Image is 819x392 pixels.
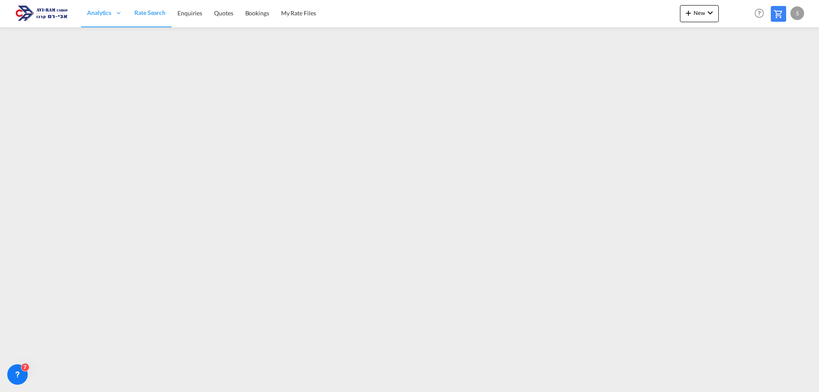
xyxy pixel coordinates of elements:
span: Help [752,6,767,20]
md-icon: icon-chevron-down [705,8,715,18]
span: New [683,9,715,16]
span: Enquiries [177,9,202,17]
div: S [790,6,804,20]
md-icon: icon-plus 400-fg [683,8,694,18]
div: Help [752,6,771,21]
button: icon-plus 400-fgNewicon-chevron-down [680,5,719,22]
span: Quotes [214,9,233,17]
span: Rate Search [134,9,166,16]
img: 166978e0a5f911edb4280f3c7a976193.png [13,4,70,23]
span: Analytics [87,9,111,17]
span: My Rate Files [281,9,316,17]
span: Bookings [245,9,269,17]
